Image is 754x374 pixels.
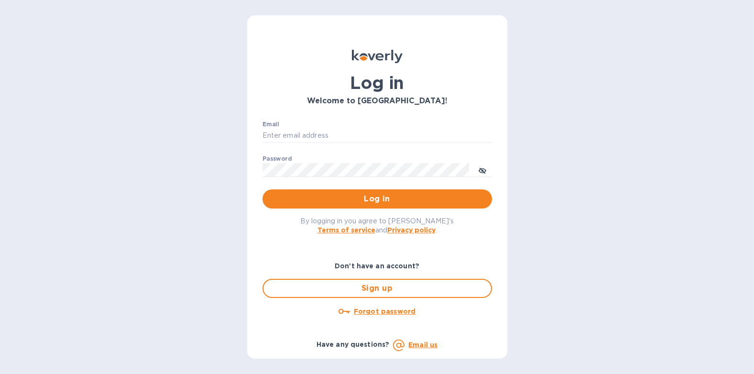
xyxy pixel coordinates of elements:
span: Log in [270,193,484,205]
a: Privacy policy [387,226,436,234]
img: Koverly [352,50,403,63]
h1: Log in [262,73,492,93]
b: Have any questions? [317,341,390,348]
label: Email [262,121,279,127]
b: Don't have an account? [335,262,419,270]
a: Email us [408,341,437,349]
button: Sign up [262,279,492,298]
a: Terms of service [317,226,375,234]
button: toggle password visibility [473,160,492,179]
label: Password [262,156,292,162]
input: Enter email address [262,129,492,143]
span: By logging in you agree to [PERSON_NAME]'s and . [300,217,454,234]
span: Sign up [271,283,483,294]
u: Forgot password [354,308,415,315]
h3: Welcome to [GEOGRAPHIC_DATA]! [262,97,492,106]
button: Log in [262,189,492,209]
